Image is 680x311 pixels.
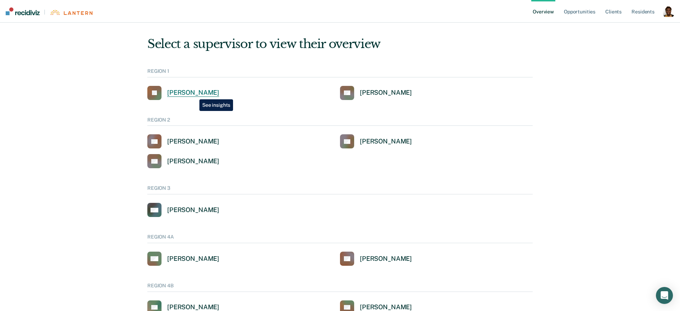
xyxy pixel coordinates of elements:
a: [PERSON_NAME] [147,252,219,266]
div: [PERSON_NAME] [167,89,219,97]
img: Lantern [50,10,92,15]
a: | [6,7,92,15]
div: REGION 3 [147,185,533,194]
div: Open Intercom Messenger [656,287,673,304]
div: REGION 2 [147,117,533,126]
div: Select a supervisor to view their overview [147,37,533,51]
img: Recidiviz [6,7,40,15]
a: [PERSON_NAME] [147,203,219,217]
div: REGION 1 [147,68,533,77]
div: [PERSON_NAME] [360,255,412,263]
a: [PERSON_NAME] [340,86,412,100]
div: [PERSON_NAME] [167,157,219,165]
a: [PERSON_NAME] [147,134,219,148]
span: | [40,9,50,15]
a: [PERSON_NAME] [340,134,412,148]
div: [PERSON_NAME] [167,206,219,214]
a: [PERSON_NAME] [147,154,219,168]
a: [PERSON_NAME] [340,252,412,266]
div: [PERSON_NAME] [167,137,219,146]
div: [PERSON_NAME] [360,137,412,146]
a: [PERSON_NAME] [147,86,219,100]
div: [PERSON_NAME] [360,89,412,97]
div: [PERSON_NAME] [167,255,219,263]
div: REGION 4A [147,234,533,243]
div: REGION 4B [147,283,533,292]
